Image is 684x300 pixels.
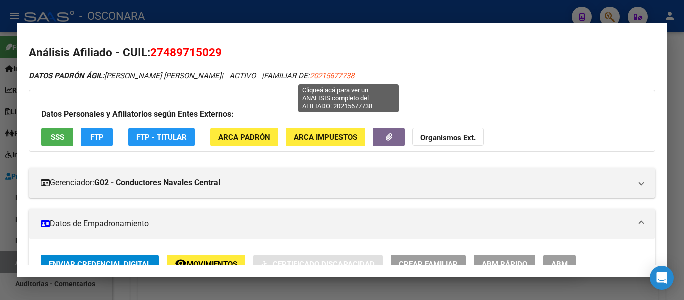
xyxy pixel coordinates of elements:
span: [PERSON_NAME] [PERSON_NAME] [29,71,221,80]
span: 20215677738 [310,71,354,80]
div: Open Intercom Messenger [650,266,674,290]
span: Crear Familiar [399,260,458,269]
strong: DATOS PADRÓN ÁGIL: [29,71,104,80]
span: Certificado Discapacidad [273,260,375,269]
button: FTP - Titular [128,128,195,146]
strong: Organismos Ext. [420,133,476,142]
span: FTP [90,133,104,142]
span: FAMILIAR DE: [264,71,354,80]
button: Certificado Discapacidad [253,255,383,273]
button: Crear Familiar [391,255,466,273]
span: ABM [551,260,568,269]
button: Movimientos [167,255,245,273]
strong: G02 - Conductores Navales Central [94,177,220,189]
mat-icon: remove_red_eye [175,257,187,269]
span: ARCA Impuestos [294,133,357,142]
h3: Datos Personales y Afiliatorios según Entes Externos: [41,108,643,120]
span: SSS [51,133,64,142]
span: Movimientos [187,260,237,269]
button: SSS [41,128,73,146]
button: ABM Rápido [474,255,535,273]
button: ARCA Impuestos [286,128,365,146]
span: ABM Rápido [482,260,527,269]
span: FTP - Titular [136,133,187,142]
i: | ACTIVO | [29,71,354,80]
h2: Análisis Afiliado - CUIL: [29,44,655,61]
button: Enviar Credencial Digital [41,255,159,273]
button: Organismos Ext. [412,128,484,146]
mat-panel-title: Gerenciador: [41,177,631,189]
span: 27489715029 [150,46,222,59]
span: ARCA Padrón [218,133,270,142]
button: ARCA Padrón [210,128,278,146]
button: ABM [543,255,576,273]
mat-panel-title: Datos de Empadronamiento [41,218,631,230]
mat-expansion-panel-header: Gerenciador:G02 - Conductores Navales Central [29,168,655,198]
button: FTP [81,128,113,146]
span: Enviar Credencial Digital [49,260,151,269]
mat-expansion-panel-header: Datos de Empadronamiento [29,209,655,239]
